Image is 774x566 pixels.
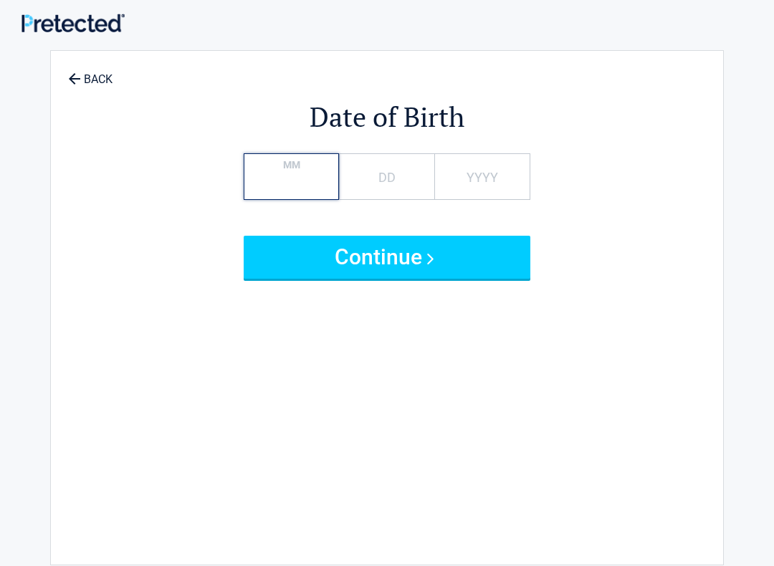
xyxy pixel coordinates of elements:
h2: Date of Birth [130,99,644,135]
button: Continue [244,236,530,279]
label: MM [283,158,300,173]
img: Main Logo [21,14,125,32]
label: DD [378,168,396,187]
a: BACK [65,60,115,85]
label: YYYY [467,168,498,187]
